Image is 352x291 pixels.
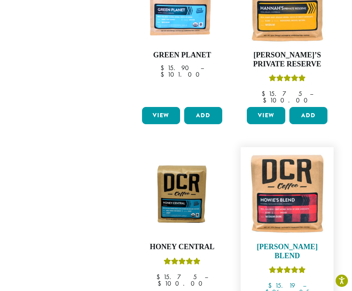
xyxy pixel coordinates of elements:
span: $ [263,96,270,105]
bdi: 101.00 [160,70,203,79]
div: Rated 5.00 out of 5 [164,257,201,269]
span: – [201,64,204,72]
bdi: 15.19 [268,281,295,290]
div: Rated 4.67 out of 5 [269,265,306,277]
h4: Honey Central [140,243,225,252]
span: – [310,89,313,98]
span: $ [160,70,167,79]
h4: Green Planet [140,51,225,60]
bdi: 100.00 [158,279,206,288]
a: View [142,107,180,124]
span: $ [262,89,269,98]
span: $ [156,273,163,281]
img: Honey-Central-stock-image-fix-1200-x-900.png [140,162,225,225]
bdi: 15.75 [156,273,197,281]
bdi: 15.90 [160,64,193,72]
span: $ [268,281,275,290]
a: View [247,107,285,124]
span: – [303,281,306,290]
span: $ [160,64,167,72]
div: Rated 5.00 out of 5 [269,73,306,86]
button: Add [184,107,222,124]
button: Add [289,107,327,124]
span: – [205,273,208,281]
bdi: 15.75 [262,89,302,98]
h4: [PERSON_NAME] Blend [245,243,329,260]
span: $ [158,279,165,288]
bdi: 100.00 [263,96,311,105]
img: Howies-Blend-12oz-300x300.jpg [245,151,329,236]
h4: [PERSON_NAME]’s Private Reserve [245,51,329,68]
